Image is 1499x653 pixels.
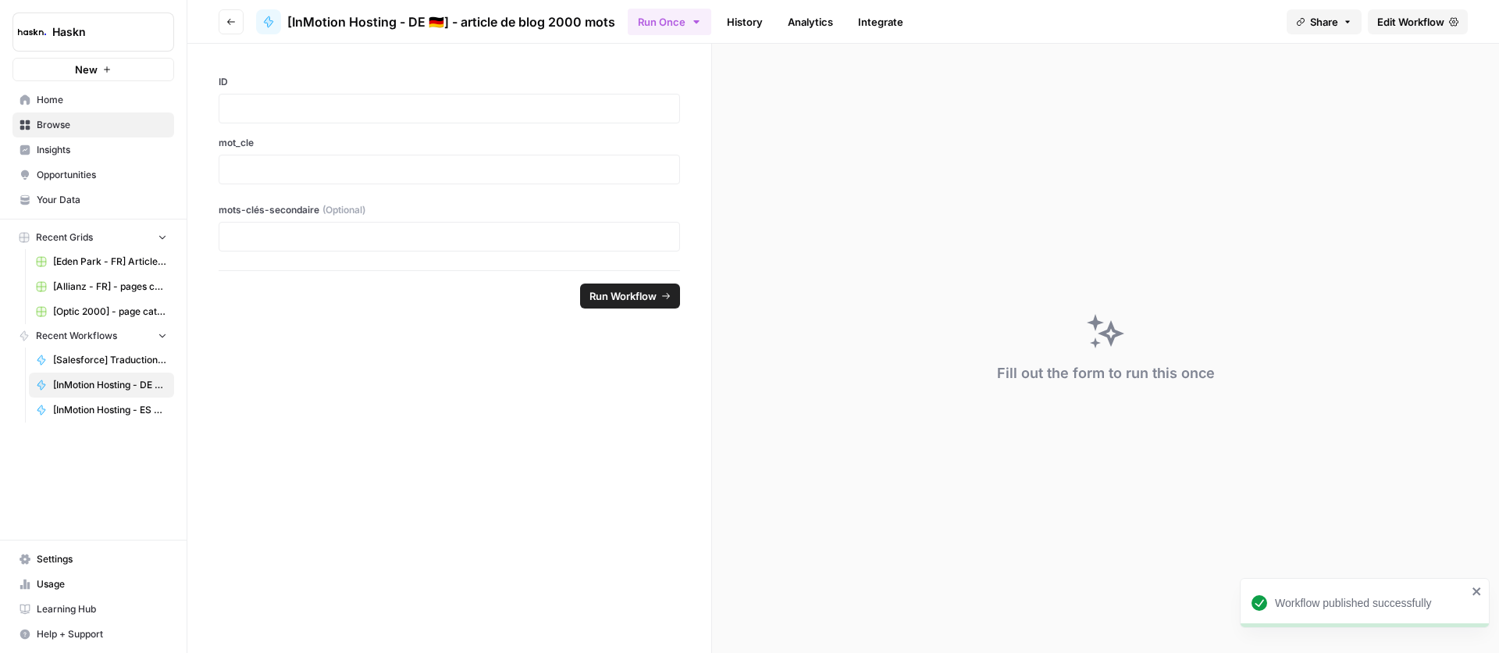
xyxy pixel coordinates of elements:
a: Usage [12,572,174,597]
span: Usage [37,577,167,591]
span: [Eden Park - FR] Article de blog - 1000 mots [53,255,167,269]
a: Opportunities [12,162,174,187]
span: [InMotion Hosting - DE 🇩🇪] - article de blog 2000 mots [287,12,615,31]
button: close [1472,585,1483,598]
label: mot_cle [219,136,680,150]
button: Help + Support [12,622,174,647]
span: (Optional) [322,203,365,217]
a: Your Data [12,187,174,212]
span: Insights [37,143,167,157]
span: [InMotion Hosting - DE 🇩🇪] - article de blog 2000 mots [53,378,167,392]
span: [Optic 2000] - page catégorie + article de blog [53,305,167,319]
button: Workspace: Haskn [12,12,174,52]
span: [Allianz - FR] - pages conseil + FAQ [53,280,167,294]
a: [Eden Park - FR] Article de blog - 1000 mots [29,249,174,274]
span: [InMotion Hosting - ES 🇪🇸] - article de blog 2000 mots [53,403,167,417]
button: Recent Grids [12,226,174,249]
span: [Salesforce] Traduction optimisation + FAQ + Post RS [53,353,167,367]
a: [Allianz - FR] - pages conseil + FAQ [29,274,174,299]
a: Integrate [849,9,913,34]
a: Browse [12,112,174,137]
a: Home [12,87,174,112]
img: Haskn Logo [18,18,46,46]
button: Recent Workflows [12,324,174,348]
span: Recent Workflows [36,329,117,343]
span: Share [1310,14,1338,30]
a: History [717,9,772,34]
span: Run Workflow [589,288,657,304]
a: Settings [12,547,174,572]
label: ID [219,75,680,89]
span: Edit Workflow [1377,14,1444,30]
span: New [75,62,98,77]
a: Learning Hub [12,597,174,622]
a: Analytics [778,9,842,34]
a: [Salesforce] Traduction optimisation + FAQ + Post RS [29,348,174,373]
span: Home [37,93,167,107]
button: Run Once [628,9,711,35]
span: Your Data [37,193,167,207]
a: [InMotion Hosting - DE 🇩🇪] - article de blog 2000 mots [256,9,615,34]
span: Settings [37,552,167,566]
button: New [12,58,174,81]
label: mots-clés-secondaire [219,203,680,217]
a: Insights [12,137,174,162]
button: Share [1287,9,1362,34]
span: Browse [37,118,167,132]
a: [InMotion Hosting - DE 🇩🇪] - article de blog 2000 mots [29,373,174,398]
button: Run Workflow [580,284,680,309]
span: Learning Hub [37,602,167,616]
a: Edit Workflow [1368,9,1468,34]
span: Haskn [52,24,147,40]
div: Workflow published successfully [1275,595,1467,611]
a: [InMotion Hosting - ES 🇪🇸] - article de blog 2000 mots [29,398,174,423]
span: Opportunities [37,168,167,182]
a: [Optic 2000] - page catégorie + article de blog [29,299,174,324]
span: Help + Support [37,627,167,641]
div: Fill out the form to run this once [997,362,1215,384]
span: Recent Grids [36,230,93,244]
